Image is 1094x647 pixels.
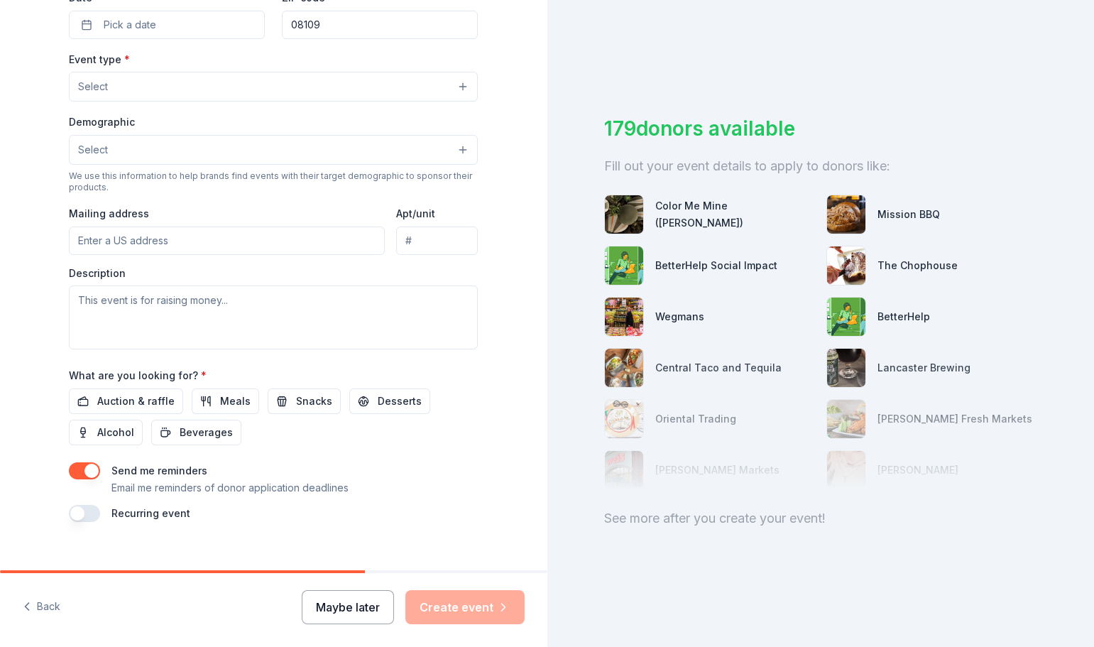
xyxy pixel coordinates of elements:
[296,393,332,410] span: Snacks
[151,420,241,445] button: Beverages
[69,170,478,193] div: We use this information to help brands find events with their target demographic to sponsor their...
[69,266,126,281] label: Description
[111,464,207,477] label: Send me reminders
[302,590,394,624] button: Maybe later
[655,257,777,274] div: BetterHelp Social Impact
[69,420,143,445] button: Alcohol
[69,388,183,414] button: Auction & raffle
[396,207,435,221] label: Apt/unit
[604,507,1038,530] div: See more after you create your event!
[69,72,478,102] button: Select
[69,135,478,165] button: Select
[69,115,135,129] label: Demographic
[69,207,149,221] label: Mailing address
[877,206,940,223] div: Mission BBQ
[349,388,430,414] button: Desserts
[605,195,643,234] img: photo for Color Me Mine (Voorhees)
[97,393,175,410] span: Auction & raffle
[111,479,349,496] p: Email me reminders of donor application deadlines
[827,195,865,234] img: photo for Mission BBQ
[192,388,259,414] button: Meals
[97,424,134,441] span: Alcohol
[69,11,265,39] button: Pick a date
[605,246,643,285] img: photo for BetterHelp Social Impact
[605,298,643,336] img: photo for Wegmans
[827,298,865,336] img: photo for BetterHelp
[69,369,207,383] label: What are you looking for?
[604,155,1038,178] div: Fill out your event details to apply to donors like:
[655,308,704,325] div: Wegmans
[111,507,190,519] label: Recurring event
[877,308,930,325] div: BetterHelp
[220,393,251,410] span: Meals
[604,114,1038,143] div: 179 donors available
[78,78,108,95] span: Select
[69,53,130,67] label: Event type
[180,424,233,441] span: Beverages
[104,16,156,33] span: Pick a date
[827,246,865,285] img: photo for The Chophouse
[69,227,385,255] input: Enter a US address
[877,257,958,274] div: The Chophouse
[23,592,60,622] button: Back
[378,393,422,410] span: Desserts
[268,388,341,414] button: Snacks
[78,141,108,158] span: Select
[282,11,478,39] input: 12345 (U.S. only)
[655,197,815,232] div: Color Me Mine ([PERSON_NAME])
[396,227,478,255] input: #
